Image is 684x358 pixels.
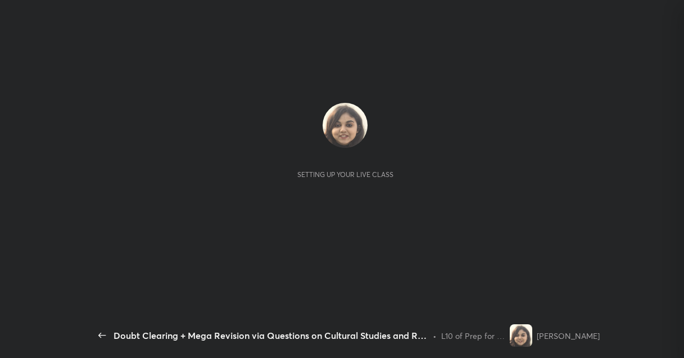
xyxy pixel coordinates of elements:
div: Setting up your live class [297,170,393,179]
div: Doubt Clearing + Mega Revision via Questions on Cultural Studies and Research methods and materials [114,329,428,342]
img: a7ac6fe6eda44e07ab3709a94de7a6bd.jpg [323,103,368,148]
img: a7ac6fe6eda44e07ab3709a94de7a6bd.jpg [510,324,532,347]
div: • [433,330,437,342]
div: L10 of Prep for [DATE] via MCQs - Detailed Coverage of Concepts Via Questions [441,330,505,342]
div: [PERSON_NAME] [537,330,600,342]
